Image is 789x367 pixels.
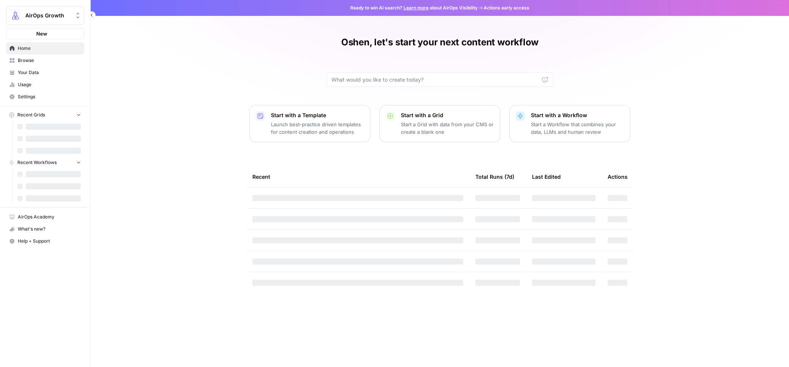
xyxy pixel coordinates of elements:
input: What would you like to create today? [331,76,539,84]
button: Help + Support [6,235,84,247]
span: Recent Workflows [17,159,57,166]
button: New [6,28,84,39]
p: Start a Grid with data from your CMS or create a blank one [401,121,494,136]
span: Usage [18,81,81,88]
p: Start with a Workflow [531,111,624,119]
span: Home [18,45,81,52]
span: Ready to win AI search? about AirOps Visibility [350,5,478,11]
p: Start with a Template [271,111,364,119]
button: Workspace: AirOps Growth [6,6,84,25]
span: AirOps Academy [18,214,81,220]
span: Help + Support [18,238,81,245]
button: Start with a TemplateLaunch best-practice driven templates for content creation and operations [249,105,370,142]
a: AirOps Academy [6,211,84,223]
button: What's new? [6,223,84,235]
span: Recent Grids [17,111,45,118]
img: AirOps Growth Logo [9,9,22,22]
span: Actions early access [484,5,529,11]
div: Total Runs (7d) [475,166,514,187]
h1: Oshen, let's start your next content workflow [341,36,538,48]
a: Browse [6,54,84,67]
a: Settings [6,91,84,103]
button: Recent Workflows [6,157,84,168]
a: Your Data [6,67,84,79]
div: Recent [252,166,463,187]
button: Start with a GridStart a Grid with data from your CMS or create a blank one [379,105,500,142]
button: Recent Grids [6,109,84,121]
div: Last Edited [532,166,561,187]
p: Start with a Grid [401,111,494,119]
span: Your Data [18,69,81,76]
span: Browse [18,57,81,64]
p: Launch best-practice driven templates for content creation and operations [271,121,364,136]
a: Usage [6,79,84,91]
div: Actions [608,166,628,187]
a: Learn more [404,5,429,11]
span: AirOps Growth [25,12,71,19]
a: Home [6,42,84,54]
span: Settings [18,93,81,100]
p: Start a Workflow that combines your data, LLMs and human review [531,121,624,136]
button: Start with a WorkflowStart a Workflow that combines your data, LLMs and human review [509,105,630,142]
span: New [36,30,47,37]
